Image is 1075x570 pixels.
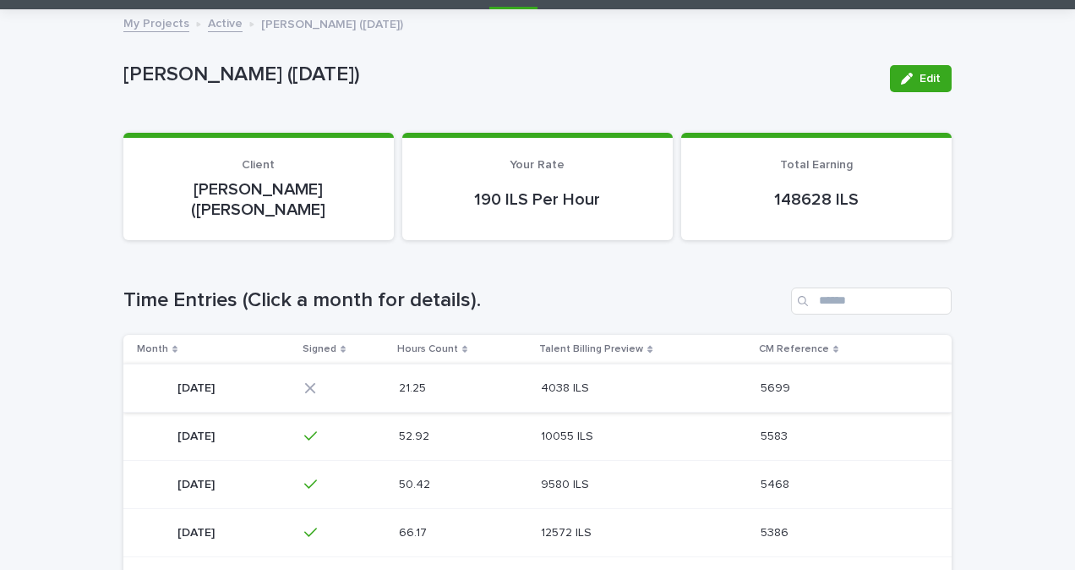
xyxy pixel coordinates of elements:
p: 5386 [761,523,792,540]
p: 12572 ILS [541,523,595,540]
p: 9580 ILS [541,474,592,492]
button: Edit [890,65,952,92]
p: [DATE] [177,474,218,492]
p: Hours Count [397,340,458,359]
tr: [DATE][DATE] 52.9252.92 10055 ILS10055 ILS 55835583 [123,412,952,460]
p: [PERSON_NAME] ([PERSON_NAME] [144,179,374,220]
p: [PERSON_NAME] ([DATE]) [123,63,876,87]
p: Month [137,340,168,359]
p: CM Reference [759,340,829,359]
tr: [DATE][DATE] 21.2521.25 4038 ILS4038 ILS 56995699 [123,364,952,412]
span: Your Rate [510,159,565,171]
p: [PERSON_NAME] ([DATE]) [261,14,403,32]
a: Active [208,13,243,32]
p: Talent Billing Preview [539,340,643,359]
p: [DATE] [177,523,218,540]
h1: Time Entries (Click a month for details). [123,288,784,313]
p: 10055 ILS [541,426,597,444]
input: Search [791,288,952,315]
p: 190 ILS Per Hour [423,189,652,210]
span: Client [242,159,275,171]
p: 5583 [761,426,791,444]
span: Total Earning [780,159,853,171]
p: 4038 ILS [541,378,592,396]
p: 5468 [761,474,793,492]
p: 148628 ILS [701,189,931,210]
p: 66.17 [399,523,430,540]
p: Signed [303,340,336,359]
p: 5699 [761,378,794,396]
p: 50.42 [399,474,434,492]
p: 21.25 [399,378,429,396]
tr: [DATE][DATE] 66.1766.17 12572 ILS12572 ILS 53865386 [123,508,952,556]
a: My Projects [123,13,189,32]
p: 52.92 [399,426,433,444]
p: [DATE] [177,378,218,396]
span: Edit [919,73,941,85]
p: [DATE] [177,426,218,444]
tr: [DATE][DATE] 50.4250.42 9580 ILS9580 ILS 54685468 [123,460,952,508]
